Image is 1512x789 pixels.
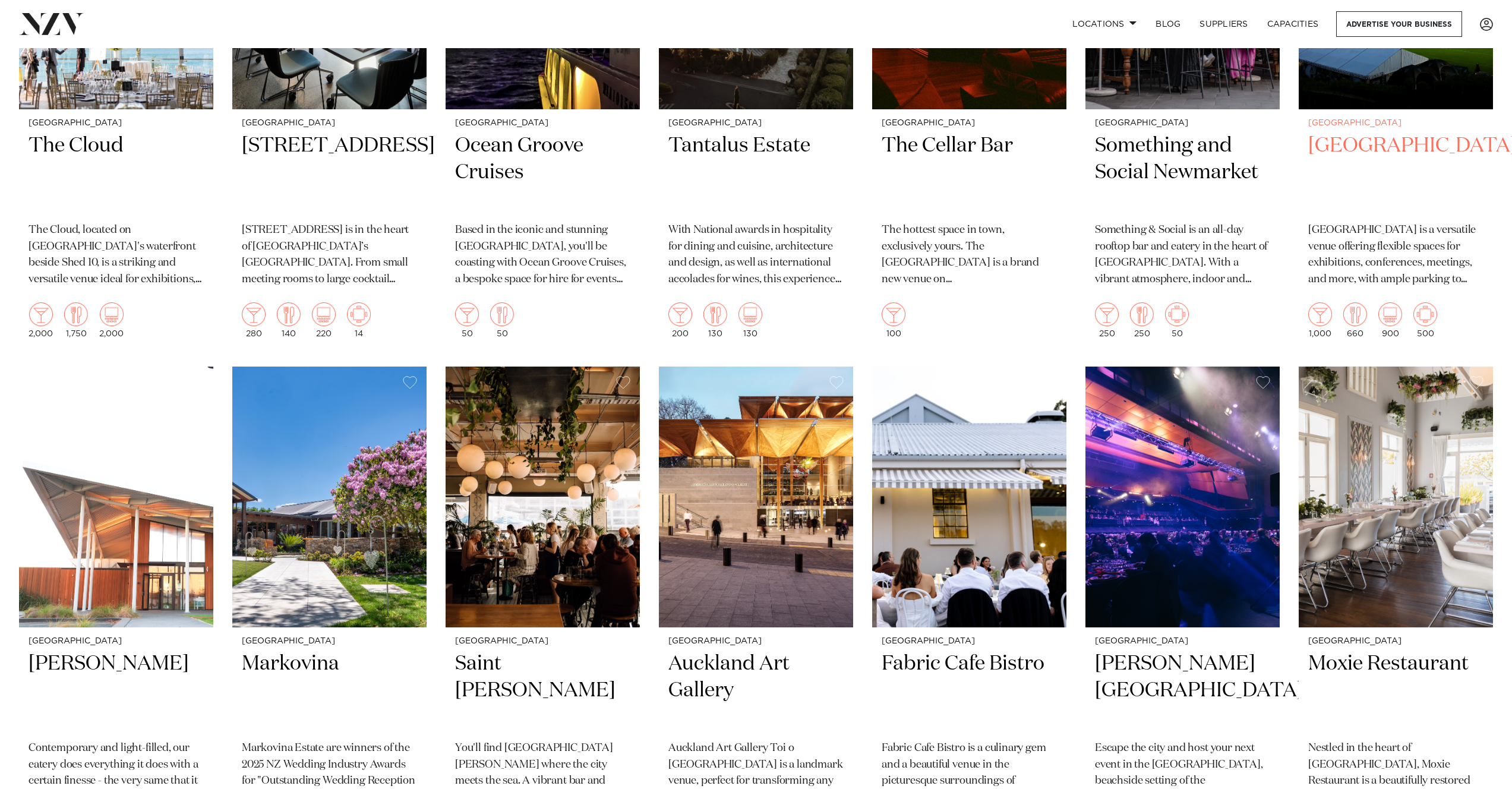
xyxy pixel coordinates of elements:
img: theatre.png [738,302,762,326]
img: dining.png [703,302,727,326]
p: [STREET_ADDRESS] is in the heart of [GEOGRAPHIC_DATA]’s [GEOGRAPHIC_DATA]. From small meeting roo... [242,222,417,289]
small: [GEOGRAPHIC_DATA] [1308,637,1483,646]
div: 220 [312,302,336,338]
div: 50 [1165,302,1189,338]
div: 50 [455,302,479,338]
img: cocktail.png [1095,302,1119,326]
small: [GEOGRAPHIC_DATA] [668,637,844,646]
p: Based in the iconic and stunning [GEOGRAPHIC_DATA], you'll be coasting with Ocean Groove Cruises,... [455,222,630,289]
div: 660 [1343,302,1367,338]
small: [GEOGRAPHIC_DATA] [242,119,417,128]
div: 2,000 [99,302,124,338]
div: 500 [1413,302,1437,338]
div: 130 [703,302,727,338]
h2: Something and Social Newmarket [1095,132,1270,213]
div: 900 [1378,302,1402,338]
p: The hottest space in town, exclusively yours. The [GEOGRAPHIC_DATA] is a brand new venue on [GEOG... [882,222,1057,289]
a: Capacities [1258,11,1328,37]
h2: Markovina [242,651,417,731]
small: [GEOGRAPHIC_DATA] [29,119,204,128]
div: 250 [1130,302,1154,338]
img: theatre.png [1378,302,1402,326]
p: Something & Social is an all-day rooftop bar and eatery in the heart of [GEOGRAPHIC_DATA]. With a... [1095,222,1270,289]
p: With National awards in hospitality for dining and cuisine, architecture and design, as well as i... [668,222,844,289]
small: [GEOGRAPHIC_DATA] [882,119,1057,128]
h2: [PERSON_NAME] [29,651,204,731]
small: [GEOGRAPHIC_DATA] [882,637,1057,646]
a: Advertise your business [1336,11,1462,37]
a: Locations [1063,11,1146,37]
img: meeting.png [1165,302,1189,326]
h2: Fabric Cafe Bistro [882,651,1057,731]
img: nzv-logo.png [19,13,84,34]
img: cocktail.png [242,302,266,326]
h2: [PERSON_NAME][GEOGRAPHIC_DATA] [1095,651,1270,731]
img: dining.png [1130,302,1154,326]
h2: Moxie Restaurant [1308,651,1483,731]
img: dining.png [1343,302,1367,326]
small: [GEOGRAPHIC_DATA] [1308,119,1483,128]
div: 140 [277,302,301,338]
img: meeting.png [347,302,371,326]
img: dining.png [277,302,301,326]
small: [GEOGRAPHIC_DATA] [1095,119,1270,128]
small: [GEOGRAPHIC_DATA] [1095,637,1270,646]
img: dining.png [490,302,514,326]
img: cocktail.png [455,302,479,326]
h2: Ocean Groove Cruises [455,132,630,213]
p: The Cloud, located on [GEOGRAPHIC_DATA]'s waterfront beside Shed 10, is a striking and versatile ... [29,222,204,289]
img: cocktail.png [29,302,53,326]
div: 280 [242,302,266,338]
div: 50 [490,302,514,338]
h2: [STREET_ADDRESS] [242,132,417,213]
div: 130 [738,302,762,338]
div: 14 [347,302,371,338]
img: meeting.png [1413,302,1437,326]
img: cocktail.png [882,302,905,326]
small: [GEOGRAPHIC_DATA] [29,637,204,646]
small: [GEOGRAPHIC_DATA] [455,119,630,128]
div: 200 [668,302,692,338]
div: 1,750 [64,302,88,338]
img: cocktail.png [1308,302,1332,326]
a: SUPPLIERS [1190,11,1257,37]
h2: Saint [PERSON_NAME] [455,651,630,731]
h2: [GEOGRAPHIC_DATA] [1308,132,1483,213]
img: dining.png [64,302,88,326]
small: [GEOGRAPHIC_DATA] [455,637,630,646]
a: BLOG [1146,11,1190,37]
div: 100 [882,302,905,338]
h2: The Cloud [29,132,204,213]
img: theatre.png [312,302,336,326]
h2: The Cellar Bar [882,132,1057,213]
p: [GEOGRAPHIC_DATA] is a versatile venue offering flexible spaces for exhibitions, conferences, mee... [1308,222,1483,289]
h2: Tantalus Estate [668,132,844,213]
small: [GEOGRAPHIC_DATA] [668,119,844,128]
div: 250 [1095,302,1119,338]
img: theatre.png [100,302,124,326]
h2: Auckland Art Gallery [668,651,844,731]
div: 2,000 [29,302,53,338]
img: cocktail.png [668,302,692,326]
div: 1,000 [1308,302,1332,338]
small: [GEOGRAPHIC_DATA] [242,637,417,646]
